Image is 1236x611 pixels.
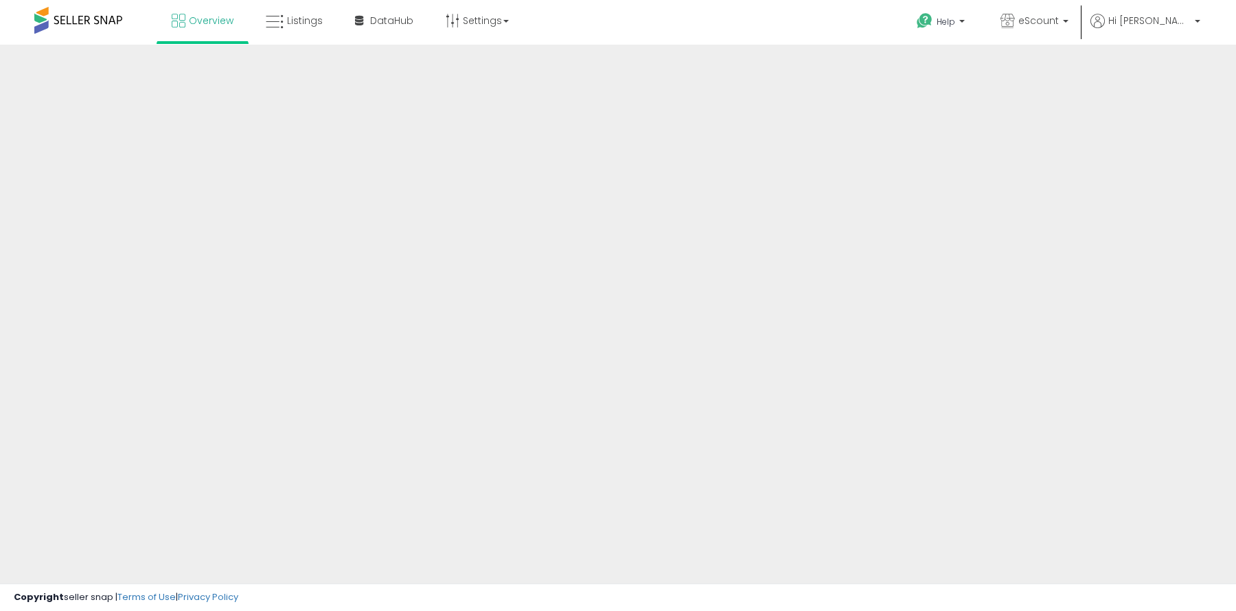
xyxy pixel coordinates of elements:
[14,590,64,603] strong: Copyright
[189,14,233,27] span: Overview
[370,14,413,27] span: DataHub
[906,2,978,45] a: Help
[117,590,176,603] a: Terms of Use
[178,590,238,603] a: Privacy Policy
[937,16,955,27] span: Help
[287,14,323,27] span: Listings
[916,12,933,30] i: Get Help
[1018,14,1059,27] span: eScount
[1090,14,1200,45] a: Hi [PERSON_NAME]
[14,591,238,604] div: seller snap | |
[1108,14,1191,27] span: Hi [PERSON_NAME]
